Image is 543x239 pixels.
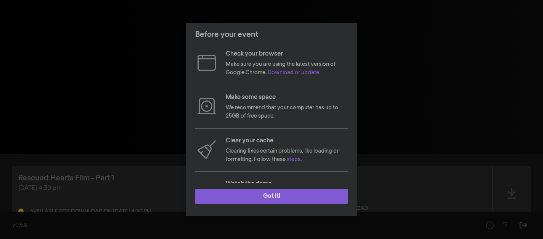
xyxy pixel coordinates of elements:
p: Watch the demo [226,179,348,188]
p: Make sure you are using the latest version of Google Chrome. [226,60,348,77]
a: Download or update [268,70,319,75]
button: Got it! [195,189,348,204]
header: Before your event [186,23,357,46]
a: steps [287,157,300,162]
p: Clearing fixes certain problems, like loading or formatting. Follow these . [226,147,348,164]
p: We recommend that your computer has up to 25GB of free space. [226,104,348,121]
p: Check your browser [226,49,348,59]
p: Make some space [226,93,348,102]
p: Clear your cache [226,136,348,145]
